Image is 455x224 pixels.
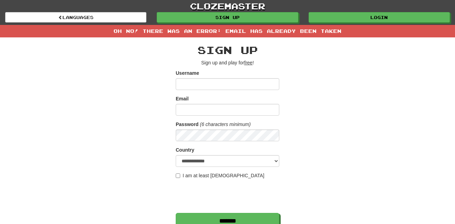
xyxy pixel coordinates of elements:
label: Email [176,95,188,102]
a: Languages [5,12,146,23]
a: Sign up [157,12,298,23]
p: Sign up and play for ! [176,59,279,66]
input: I am at least [DEMOGRAPHIC_DATA] [176,173,180,178]
label: Country [176,146,194,153]
label: Password [176,121,199,128]
u: free [244,60,252,65]
label: Username [176,70,199,77]
h2: Sign up [176,44,279,56]
iframe: reCAPTCHA [176,182,281,209]
label: I am at least [DEMOGRAPHIC_DATA] [176,172,264,179]
a: Login [309,12,450,23]
em: (6 characters minimum) [200,122,251,127]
